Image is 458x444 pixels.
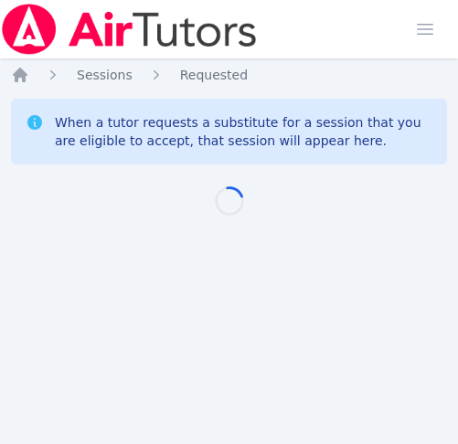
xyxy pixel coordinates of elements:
a: Requested [180,66,248,84]
div: When a tutor requests a substitute for a session that you are eligible to accept, that session wi... [55,113,432,150]
span: Sessions [77,68,133,82]
nav: Breadcrumb [11,66,447,84]
a: Sessions [77,66,133,84]
span: Requested [180,68,248,82]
